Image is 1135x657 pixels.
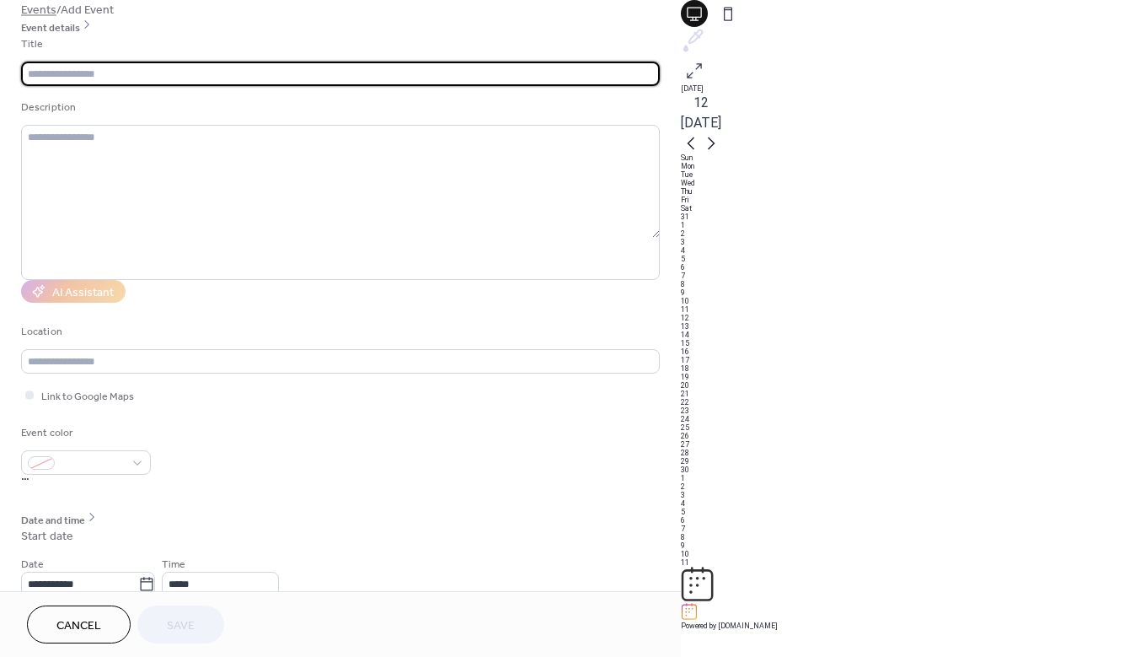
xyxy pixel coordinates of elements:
[681,622,1135,630] div: Powered by
[681,457,1135,466] div: 29
[681,84,1135,93] div: [DATE]
[681,407,1135,415] div: 23
[681,297,1135,305] div: 10
[681,499,1135,508] div: 4
[681,288,1135,297] div: 9
[681,525,1135,533] div: 7
[21,19,80,37] span: Event details
[681,255,1135,263] div: 5
[675,89,727,137] button: 12[DATE]
[681,398,1135,407] div: 22
[681,364,1135,373] div: 18
[681,474,1135,482] div: 1
[681,204,1135,213] div: Sat
[681,331,1135,339] div: 14
[681,347,1135,356] div: 16
[21,528,73,546] div: Start date
[681,187,1135,196] div: Thu
[681,314,1135,322] div: 12
[718,622,778,630] a: [DOMAIN_NAME]
[681,263,1135,272] div: 6
[681,196,1135,204] div: Fri
[681,482,1135,491] div: 2
[681,170,1135,179] div: Tue
[21,424,147,442] div: Event color
[21,475,660,483] div: •••
[681,373,1135,381] div: 19
[681,213,1135,221] div: 31
[681,516,1135,525] div: 6
[681,449,1135,457] div: 28
[681,533,1135,541] div: 8
[681,432,1135,440] div: 26
[681,272,1135,280] div: 7
[681,280,1135,288] div: 8
[681,541,1135,550] div: 9
[681,415,1135,423] div: 24
[681,440,1135,449] div: 27
[21,512,85,530] span: Date and time
[681,179,1135,187] div: Wed
[681,238,1135,246] div: 3
[162,556,185,574] span: Time
[681,466,1135,474] div: 30
[41,388,134,406] span: Link to Google Maps
[681,423,1135,432] div: 25
[681,246,1135,255] div: 4
[681,508,1135,516] div: 5
[681,356,1135,364] div: 17
[681,381,1135,390] div: 20
[681,221,1135,229] div: 1
[681,550,1135,558] div: 10
[21,35,656,53] div: Title
[681,558,1135,567] div: 11
[681,390,1135,398] div: 21
[681,491,1135,499] div: 3
[56,617,101,635] span: Cancel
[681,305,1135,314] div: 11
[681,162,1135,170] div: Mon
[681,229,1135,238] div: 2
[681,339,1135,347] div: 15
[681,322,1135,331] div: 13
[27,606,131,644] button: Cancel
[21,323,656,341] div: Location
[21,556,44,574] span: Date
[21,99,656,116] div: Description
[681,153,1135,162] div: Sun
